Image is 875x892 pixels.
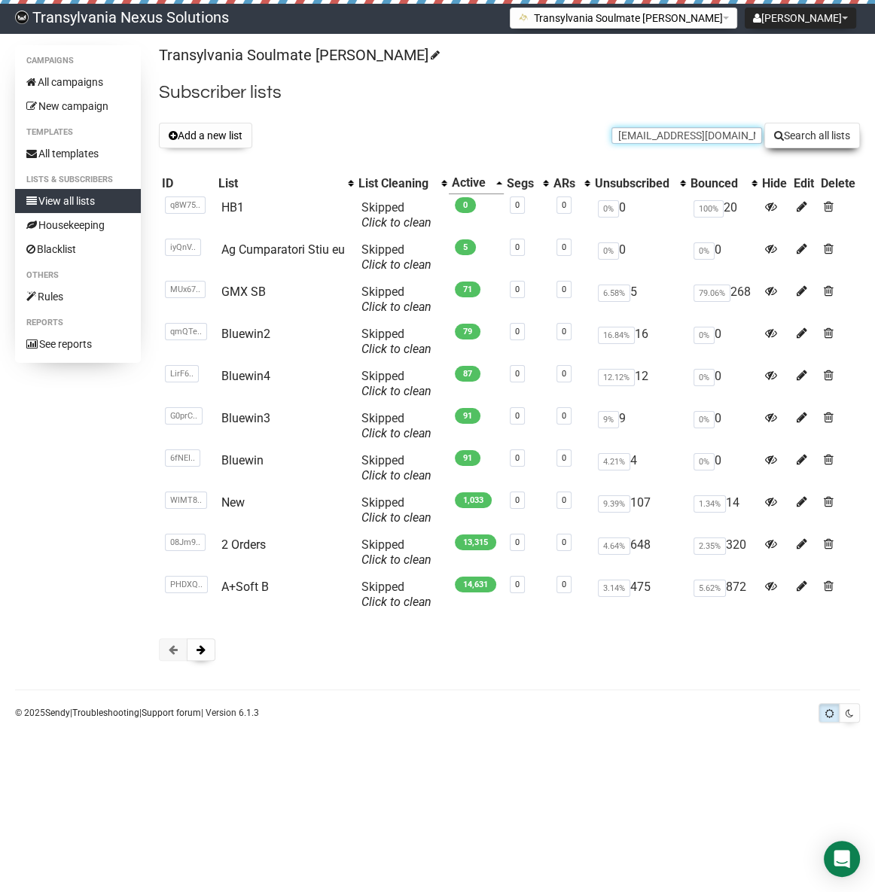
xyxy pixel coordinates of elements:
td: 320 [687,531,759,574]
img: 586cc6b7d8bc403f0c61b981d947c989 [15,11,29,24]
span: 100% [694,200,724,218]
span: Skipped [361,242,431,272]
a: Troubleshooting [72,708,139,718]
td: 0 [687,363,759,405]
td: 12 [592,363,687,405]
span: Skipped [361,285,431,314]
a: A+Soft B [221,580,269,594]
td: 0 [687,321,759,363]
span: qmQTe.. [165,323,207,340]
span: 14,631 [455,577,496,592]
a: See reports [15,332,141,356]
span: iyQnV.. [165,239,201,256]
a: 0 [562,495,566,505]
a: 0 [515,369,520,379]
a: 0 [515,200,520,210]
th: List Cleaning: No sort applied, activate to apply an ascending sort [355,172,449,194]
span: Skipped [361,453,431,483]
th: ARs: No sort applied, activate to apply an ascending sort [550,172,592,194]
div: Bounced [691,176,744,191]
span: 91 [455,450,480,466]
li: Others [15,266,141,285]
span: 79.06% [694,285,730,302]
a: 0 [562,369,566,379]
span: G0prC.. [165,407,203,425]
li: Templates [15,123,141,142]
span: 2.35% [694,537,726,555]
a: 0 [515,411,520,421]
span: 87 [455,366,480,382]
a: Click to clean [361,426,431,440]
td: 5 [592,279,687,321]
span: 5 [455,239,476,255]
a: View all lists [15,189,141,213]
a: 0 [515,242,520,252]
div: List [218,176,340,191]
span: 0% [598,200,619,218]
a: 0 [562,453,566,463]
span: 16.84% [598,327,635,344]
a: Ag Cumparatori Stiu eu [221,242,345,257]
span: Skipped [361,411,431,440]
td: 9 [592,405,687,447]
div: Edit [794,176,815,191]
div: Hide [762,176,788,191]
span: 1.34% [694,495,726,513]
a: Support forum [142,708,201,718]
a: Click to clean [361,257,431,272]
li: Lists & subscribers [15,171,141,189]
a: All templates [15,142,141,166]
span: 79 [455,324,480,339]
span: 1,033 [455,492,492,508]
span: 6.58% [598,285,630,302]
a: 0 [562,200,566,210]
th: Unsubscribed: No sort applied, activate to apply an ascending sort [592,172,687,194]
span: 4.64% [598,537,630,555]
span: 0% [694,369,715,386]
span: 0% [694,453,715,470]
div: ID [162,176,212,191]
button: Search all lists [764,123,860,148]
a: New campaign [15,94,141,118]
a: Bluewin2 [221,327,270,341]
td: 0 [592,236,687,279]
a: 0 [562,411,566,421]
div: List Cleaning [358,176,434,191]
th: ID: No sort applied, sorting is disabled [159,172,215,194]
a: Housekeeping [15,213,141,237]
span: Skipped [361,495,431,525]
td: 4 [592,447,687,489]
th: Edit: No sort applied, sorting is disabled [791,172,818,194]
a: 0 [562,580,566,589]
span: 0% [694,411,715,428]
a: Click to clean [361,300,431,314]
span: 5.62% [694,580,726,597]
a: New [221,495,245,510]
th: Hide: No sort applied, sorting is disabled [759,172,791,194]
div: Segs [507,176,535,191]
span: 13,315 [455,534,496,550]
th: List: No sort applied, activate to apply an ascending sort [215,172,355,194]
a: Click to clean [361,510,431,525]
div: Unsubscribed [595,176,672,191]
a: Click to clean [361,342,431,356]
span: WlMT8.. [165,492,207,509]
td: 475 [592,574,687,616]
td: 0 [687,447,759,489]
td: 648 [592,531,687,574]
a: 0 [515,495,520,505]
a: 0 [562,285,566,294]
a: 0 [515,285,520,294]
td: 107 [592,489,687,531]
a: Click to clean [361,595,431,609]
img: 1.png [518,11,530,23]
span: 3.14% [598,580,630,597]
span: Skipped [361,369,431,398]
span: PHDXQ.. [165,576,208,593]
a: GMX SB [221,285,266,299]
span: 9% [598,411,619,428]
a: Click to clean [361,468,431,483]
span: 4.21% [598,453,630,470]
span: 12.12% [598,369,635,386]
span: Skipped [361,537,431,567]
